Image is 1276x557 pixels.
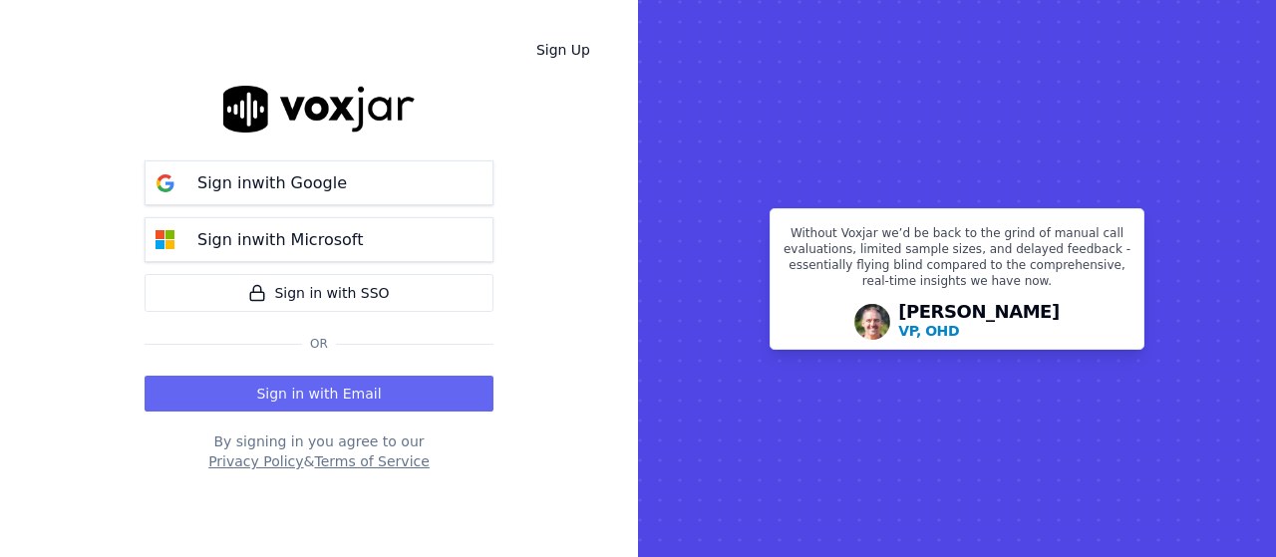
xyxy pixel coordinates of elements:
button: Sign inwith Google [145,160,493,205]
span: Or [302,336,336,352]
img: logo [223,86,415,133]
img: Avatar [854,304,890,340]
button: Privacy Policy [208,451,303,471]
a: Sign Up [520,32,606,68]
p: Sign in with Microsoft [197,228,363,252]
img: google Sign in button [146,163,185,203]
p: VP, OHD [898,321,959,341]
p: Without Voxjar we’d be back to the grind of manual call evaluations, limited sample sizes, and de... [783,225,1131,297]
button: Terms of Service [314,451,429,471]
div: By signing in you agree to our & [145,431,493,471]
img: microsoft Sign in button [146,220,185,260]
a: Sign in with SSO [145,274,493,312]
button: Sign inwith Microsoft [145,217,493,262]
p: Sign in with Google [197,171,347,195]
button: Sign in with Email [145,376,493,412]
div: [PERSON_NAME] [898,303,1060,341]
